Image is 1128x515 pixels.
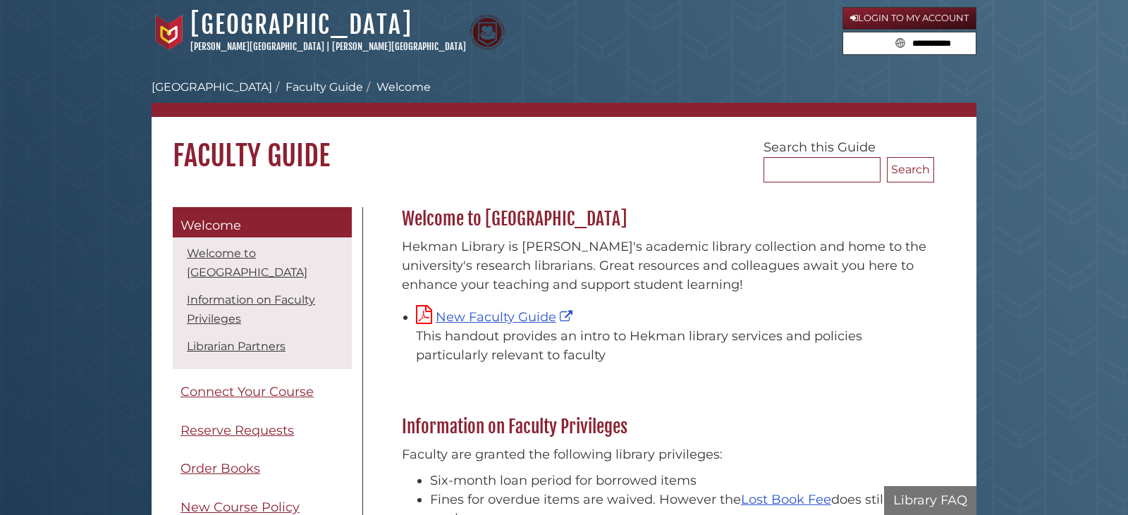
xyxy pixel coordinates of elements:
[884,486,976,515] button: Library FAQ
[887,157,934,182] button: Search
[363,79,431,96] li: Welcome
[402,237,927,294] p: Hekman Library is [PERSON_NAME]'s academic library collection and home to the university's resear...
[180,423,294,438] span: Reserve Requests
[152,80,272,94] a: [GEOGRAPHIC_DATA]
[187,293,315,325] a: Information on Faculty Privileges
[402,445,927,464] p: Faculty are granted the following library privileges:
[395,416,934,438] h2: Information on Faculty Privileges
[180,218,241,233] span: Welcome
[190,41,324,52] a: [PERSON_NAME][GEOGRAPHIC_DATA]
[891,32,909,51] button: Search
[187,247,307,279] a: Welcome to [GEOGRAPHIC_DATA]
[430,471,927,490] li: Six-month loan period for borrowed items
[470,15,505,50] img: Calvin Theological Seminary
[173,207,352,238] a: Welcome
[395,208,934,230] h2: Welcome to [GEOGRAPHIC_DATA]
[416,327,927,365] div: This handout provides an intro to Hekman library services and policies particularly relevant to f...
[152,79,976,117] nav: breadcrumb
[326,41,330,52] span: |
[152,117,976,173] h1: Faculty Guide
[842,32,976,56] form: Search library guides, policies, and FAQs.
[180,500,300,515] span: New Course Policy
[180,461,260,476] span: Order Books
[180,384,314,399] span: Connect Your Course
[332,41,466,52] a: [PERSON_NAME][GEOGRAPHIC_DATA]
[173,415,352,447] a: Reserve Requests
[173,453,352,485] a: Order Books
[173,376,352,408] a: Connect Your Course
[741,492,831,507] a: Lost Book Fee
[190,9,412,40] a: [GEOGRAPHIC_DATA]
[416,309,576,325] a: New Faculty Guide
[842,7,976,30] a: Login to My Account
[152,15,187,50] img: Calvin University
[286,80,363,94] a: Faculty Guide
[187,340,286,353] a: Librarian Partners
